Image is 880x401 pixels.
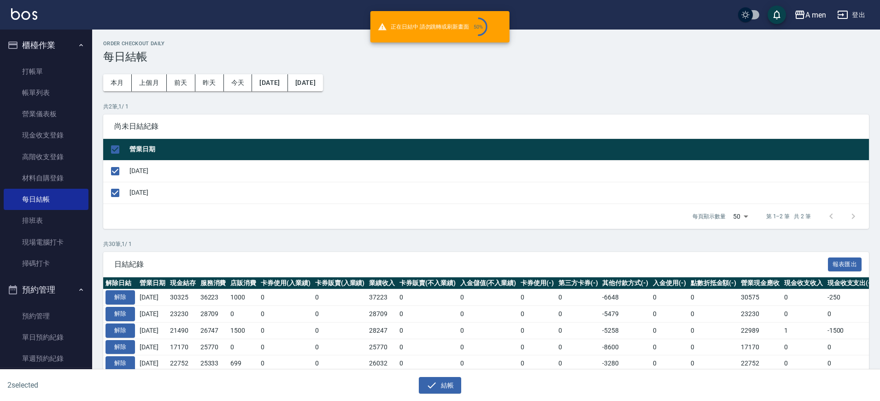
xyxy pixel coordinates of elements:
td: 0 [258,339,313,355]
td: -5258 [600,322,651,339]
td: -1500 [825,322,876,339]
button: [DATE] [252,74,287,91]
td: 0 [397,322,458,339]
button: 今天 [224,74,252,91]
td: 0 [258,355,313,372]
td: -3280 [600,355,651,372]
button: save [768,6,786,24]
td: 0 [458,306,519,323]
td: 17170 [168,339,198,355]
button: 上個月 [132,74,167,91]
p: 共 30 筆, 1 / 1 [103,240,869,248]
button: 解除 [106,323,135,338]
th: 入金使用(-) [651,277,688,289]
td: 0 [458,339,519,355]
td: 0 [651,306,688,323]
td: 0 [651,339,688,355]
th: 卡券使用(-) [518,277,556,289]
button: 解除 [106,356,135,371]
td: 0 [458,355,519,372]
td: 0 [556,339,600,355]
th: 現金收支收入 [782,277,825,289]
th: 第三方卡券(-) [556,277,600,289]
td: 23230 [168,306,198,323]
td: 1 [782,322,825,339]
td: -6648 [600,289,651,306]
th: 店販消費 [228,277,258,289]
td: 28709 [198,306,229,323]
th: 服務消費 [198,277,229,289]
div: 50 [729,204,751,229]
a: 現場電腦打卡 [4,232,88,253]
a: 報表匯出 [828,259,862,268]
td: [DATE] [127,160,869,182]
td: 0 [518,355,556,372]
button: 結帳 [419,377,462,394]
h3: 每日結帳 [103,50,869,63]
td: 0 [397,355,458,372]
td: 0 [313,355,367,372]
button: 櫃檯作業 [4,33,88,57]
button: 報表匯出 [828,257,862,272]
a: 材料自購登錄 [4,168,88,189]
span: 尚未日結紀錄 [114,122,858,131]
button: 解除 [106,340,135,354]
th: 卡券使用(入業績) [258,277,313,289]
button: [DATE] [288,74,323,91]
td: 0 [518,322,556,339]
td: [DATE] [137,289,168,306]
h2: Order checkout daily [103,41,869,47]
th: 現金結存 [168,277,198,289]
td: 28247 [367,322,397,339]
a: 掃碼打卡 [4,253,88,274]
h6: 2 selected [7,379,218,391]
span: 正在日結中 請勿跳轉或刷新畫面 [378,18,487,36]
td: 22752 [168,355,198,372]
th: 營業日期 [137,277,168,289]
td: 22989 [739,322,782,339]
button: 前天 [167,74,195,91]
div: A men [805,9,826,21]
a: 帳單列表 [4,82,88,103]
span: 日結紀錄 [114,260,828,269]
button: 預約管理 [4,278,88,302]
td: 0 [458,322,519,339]
th: 入金儲值(不入業績) [458,277,519,289]
td: 0 [258,306,313,323]
td: 23230 [739,306,782,323]
th: 解除日結 [103,277,137,289]
td: 0 [556,322,600,339]
td: 0 [313,322,367,339]
td: 0 [825,306,876,323]
img: Logo [11,8,37,20]
button: 解除 [106,307,135,321]
td: 26747 [198,322,229,339]
div: 50 % [474,24,483,30]
td: 0 [458,289,519,306]
td: [DATE] [137,339,168,355]
td: 25770 [367,339,397,355]
a: 高階收支登錄 [4,146,88,168]
td: 0 [688,306,739,323]
button: 解除 [106,290,135,305]
td: 36223 [198,289,229,306]
td: 22752 [739,355,782,372]
p: 第 1–2 筆 共 2 筆 [766,212,811,221]
th: 點數折抵金額(-) [688,277,739,289]
a: 單日預約紀錄 [4,327,88,348]
td: 0 [518,306,556,323]
td: 0 [825,355,876,372]
a: 打帳單 [4,61,88,82]
a: 營業儀表板 [4,103,88,125]
td: 1000 [228,289,258,306]
td: [DATE] [137,306,168,323]
td: -8600 [600,339,651,355]
a: 每日結帳 [4,189,88,210]
td: 0 [397,339,458,355]
th: 卡券販賣(不入業績) [397,277,458,289]
td: 0 [556,306,600,323]
td: 0 [782,355,825,372]
td: 0 [556,355,600,372]
th: 業績收入 [367,277,397,289]
td: 0 [782,289,825,306]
